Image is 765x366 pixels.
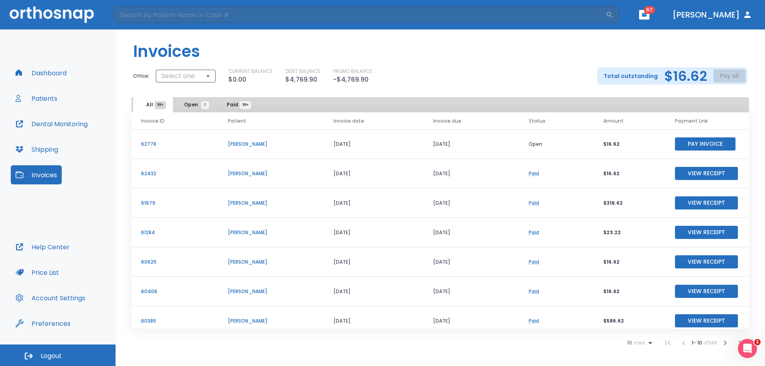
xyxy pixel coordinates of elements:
[529,288,539,295] a: Paid
[632,340,645,346] span: rows
[228,317,314,325] p: [PERSON_NAME]
[141,258,209,266] p: 60625
[11,314,75,333] button: Preferences
[228,258,314,266] p: [PERSON_NAME]
[227,101,245,108] span: Paid
[141,229,209,236] p: 61284
[333,117,364,125] span: Invoice date
[324,247,424,277] td: [DATE]
[324,188,424,218] td: [DATE]
[156,68,216,84] div: Select one
[529,317,539,324] a: Paid
[675,170,738,176] a: View Receipt
[627,340,632,346] span: 10
[184,101,205,108] span: Open
[675,167,738,180] button: View Receipt
[424,159,519,188] td: [DATE]
[10,6,94,23] img: Orthosnap
[675,229,738,235] a: View Receipt
[228,141,314,148] p: [PERSON_NAME]
[675,140,736,147] a: Pay Invoice
[604,71,658,81] p: Total outstanding
[529,117,545,125] span: Status
[675,255,738,268] button: View Receipt
[41,352,62,360] span: Logout
[603,288,656,295] p: $16.62
[141,170,209,177] p: 62432
[529,229,539,236] a: Paid
[603,317,656,325] p: $586.62
[240,101,251,109] span: 99+
[11,288,90,307] button: Account Settings
[228,170,314,177] p: [PERSON_NAME]
[133,97,257,112] div: tabs
[228,68,273,75] p: CURRENT BALANCE
[424,129,519,159] td: [DATE]
[141,288,209,295] p: 60406
[155,101,166,109] span: 99+
[141,317,209,325] p: 60385
[424,277,519,306] td: [DATE]
[228,75,246,84] p: $0.00
[11,237,75,256] button: Help Center
[603,200,656,207] p: $316.62
[141,141,209,148] p: 62778
[692,339,703,346] span: 1 - 10
[529,258,539,265] a: Paid
[603,170,656,177] p: $16.62
[69,320,76,327] div: Tooltip anchor
[603,258,656,266] p: $16.62
[675,258,738,265] a: View Receipt
[133,39,200,63] h1: Invoices
[738,339,757,358] iframe: Intercom live chat
[333,75,369,84] p: -$4,769.90
[675,285,738,298] button: View Receipt
[424,218,519,247] td: [DATE]
[11,114,92,133] button: Dental Monitoring
[675,288,738,294] a: View Receipt
[141,200,209,207] p: 61679
[603,117,624,125] span: Amount
[146,101,160,108] span: All
[603,141,656,148] p: $16.62
[333,68,372,75] p: PROMO BALANCE
[424,306,519,336] td: [DATE]
[703,339,717,346] span: of 349
[433,117,461,125] span: Invoice due
[324,129,424,159] td: [DATE]
[324,218,424,247] td: [DATE]
[11,165,62,184] button: Invoices
[285,68,320,75] p: DEBIT BALANCE
[675,137,736,151] button: Pay Invoice
[675,317,738,324] a: View Receipt
[228,229,314,236] p: [PERSON_NAME]
[675,199,738,206] a: View Receipt
[675,117,708,125] span: Payment Link
[664,70,707,82] h2: $16.62
[11,263,64,282] button: Price List
[675,226,738,239] button: View Receipt
[603,229,656,236] p: $23.22
[11,89,62,108] button: Patients
[324,159,424,188] td: [DATE]
[529,200,539,206] a: Paid
[11,63,71,82] button: Dashboard
[424,188,519,218] td: [DATE]
[133,72,149,80] p: Office:
[228,200,314,207] p: [PERSON_NAME]
[11,140,63,159] button: Shipping
[141,117,165,125] span: Invoice ID
[324,306,424,336] td: [DATE]
[285,75,317,84] p: $4,769.90
[675,196,738,209] button: View Receipt
[324,277,424,306] td: [DATE]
